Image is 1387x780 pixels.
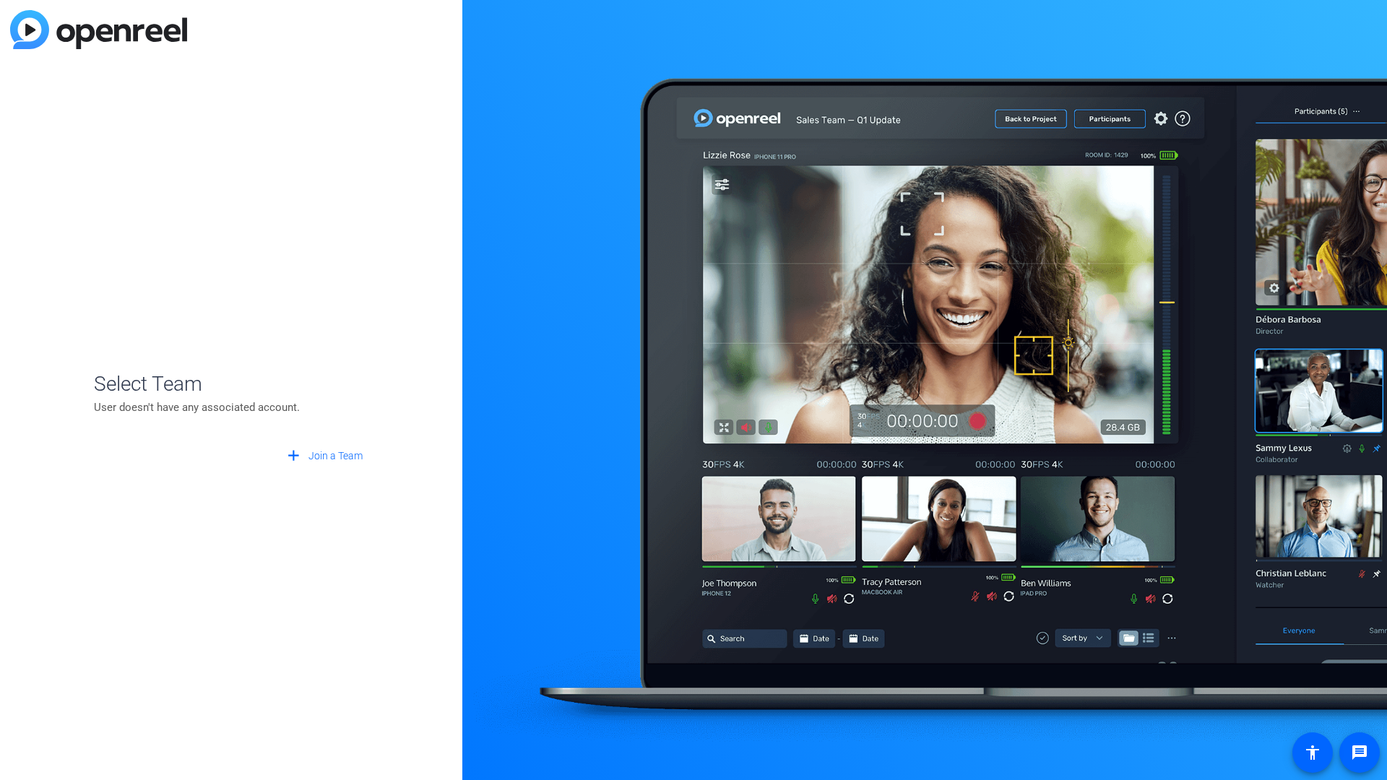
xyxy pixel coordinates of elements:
[10,10,187,49] img: blue-gradient.svg
[1351,744,1368,761] mat-icon: message
[279,443,368,469] button: Join a Team
[94,399,368,415] p: User doesn't have any associated account.
[285,447,303,465] mat-icon: add
[308,448,363,464] span: Join a Team
[94,369,368,399] span: Select Team
[1304,744,1321,761] mat-icon: accessibility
